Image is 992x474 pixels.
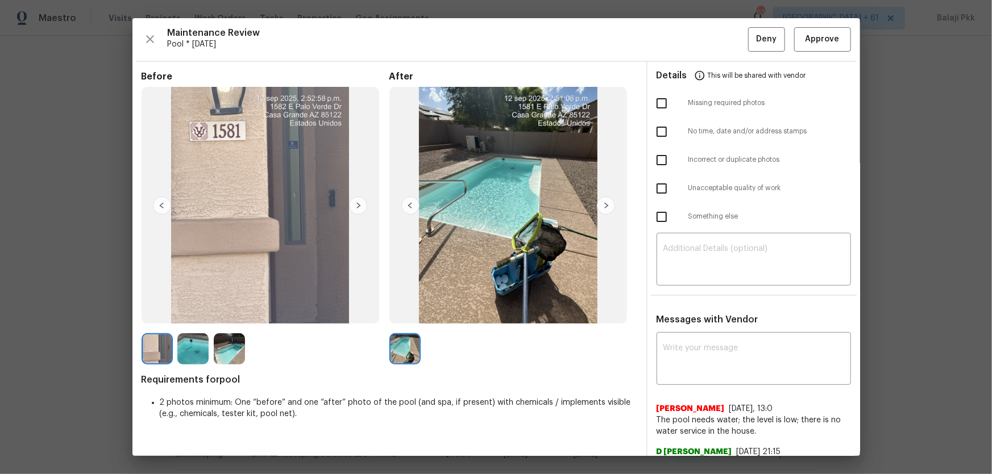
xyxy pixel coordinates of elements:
span: Missing required photos [688,98,851,108]
span: D [PERSON_NAME] [657,446,732,458]
span: Pool * [DATE] [168,39,748,50]
span: Deny [756,32,777,47]
span: Messages with Vendor [657,315,758,324]
span: Maintenance Review [168,27,748,39]
img: left-chevron-button-url [401,196,420,215]
span: Incorrect or duplicate photos [688,155,851,165]
button: Deny [748,27,785,52]
span: The pool needs water; the level is low; there is no water service in the house. [657,414,851,437]
span: Details [657,62,687,89]
div: Something else [648,203,860,231]
span: Unacceptable quality of work [688,183,851,193]
li: 2 photos minimum: One “before” and one “after” photo of the pool (and spa, if present) with chemi... [160,397,637,420]
div: Unacceptable quality of work [648,174,860,203]
span: Before [142,71,389,82]
div: No time, date and/or address stamps [648,118,860,146]
span: No time, date and/or address stamps [688,127,851,136]
img: right-chevron-button-url [349,196,367,215]
button: Approve [794,27,851,52]
span: [DATE] 21:15 [737,448,781,456]
div: Missing required photos [648,89,860,118]
span: After [389,71,637,82]
span: This will be shared with vendor [708,62,806,89]
img: left-chevron-button-url [153,196,171,215]
span: Approve [806,32,840,47]
span: [DATE], 13:0 [729,405,773,413]
div: Incorrect or duplicate photos [648,146,860,174]
span: [PERSON_NAME] [657,403,725,414]
span: Requirements for pool [142,374,637,385]
span: Something else [688,212,851,221]
img: right-chevron-button-url [597,196,615,215]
